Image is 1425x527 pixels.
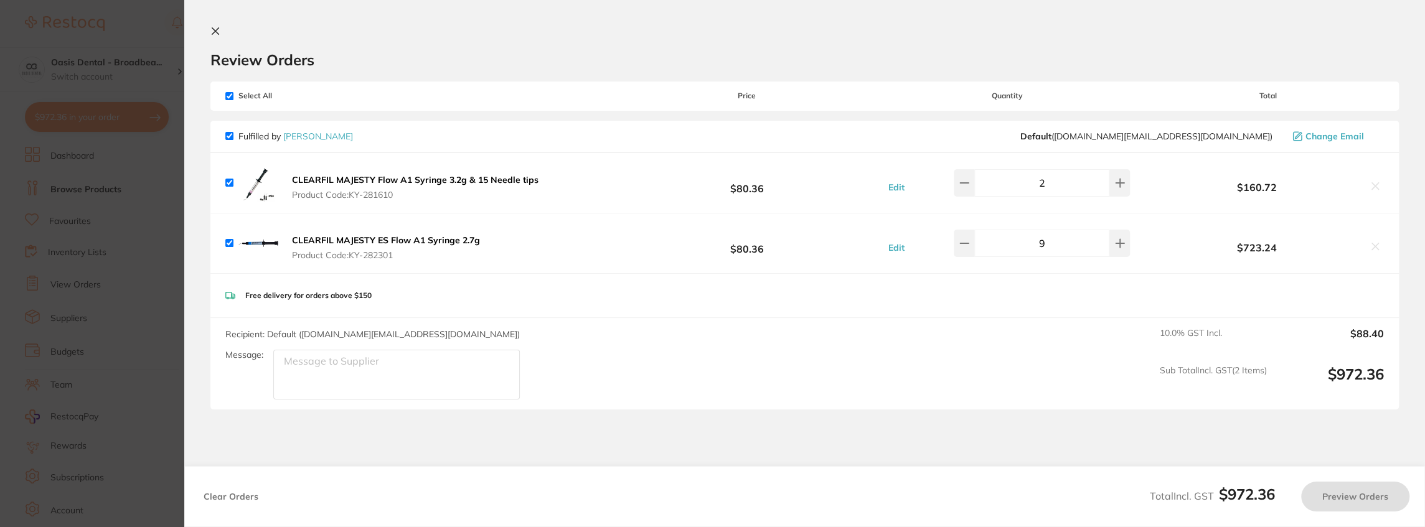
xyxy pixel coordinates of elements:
p: Fulfilled by [238,131,353,141]
span: Sub Total Incl. GST ( 2 Items) [1160,365,1267,399]
button: Edit [885,242,908,253]
span: Quantity [863,91,1152,100]
b: $80.36 [631,231,862,254]
button: Edit [885,182,908,193]
h2: Review Orders [210,50,1399,69]
span: Product Code: KY-281610 [292,190,538,200]
button: Preview Orders [1301,482,1409,511]
span: Select All [225,91,350,100]
b: CLEARFIL MAJESTY ES Flow A1 Syringe 2.7g [292,235,480,246]
b: $160.72 [1152,182,1362,193]
b: Default [1020,131,1051,142]
span: customer.care@henryschein.com.au [1020,131,1272,141]
button: Clear Orders [200,482,262,511]
img: Ymx1azdmaQ [238,223,278,263]
span: Total [1152,91,1384,100]
span: Recipient: Default ( [DOMAIN_NAME][EMAIL_ADDRESS][DOMAIN_NAME] ) [225,329,520,340]
span: Price [631,91,862,100]
b: CLEARFIL MAJESTY Flow A1 Syringe 3.2g & 15 Needle tips [292,174,538,185]
a: [PERSON_NAME] [283,131,353,142]
output: $972.36 [1277,365,1384,399]
button: CLEARFIL MAJESTY ES Flow A1 Syringe 2.7g Product Code:KY-282301 [288,235,484,261]
span: Product Code: KY-282301 [292,250,480,260]
b: $972.36 [1219,485,1275,503]
p: Free delivery for orders above $150 [245,291,372,300]
b: $80.36 [631,171,862,194]
span: Change Email [1305,131,1364,141]
button: Change Email [1289,131,1384,142]
button: CLEARFIL MAJESTY Flow A1 Syringe 3.2g & 15 Needle tips Product Code:KY-281610 [288,174,542,200]
b: $723.24 [1152,242,1362,253]
img: ZzgyMmtieA [238,163,278,203]
output: $88.40 [1277,328,1384,355]
span: 10.0 % GST Incl. [1160,328,1267,355]
span: Total Incl. GST [1150,490,1275,502]
label: Message: [225,350,263,360]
